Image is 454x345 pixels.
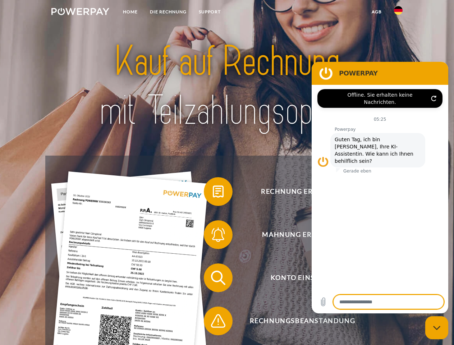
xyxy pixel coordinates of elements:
[209,183,227,201] img: qb_bill.svg
[193,5,227,18] a: SUPPORT
[144,5,193,18] a: DIE RECHNUNG
[204,263,391,292] button: Konto einsehen
[214,220,390,249] span: Mahnung erhalten?
[117,5,144,18] a: Home
[204,307,391,335] button: Rechnungsbeanstandung
[204,177,391,206] button: Rechnung erhalten?
[394,6,403,15] img: de
[204,220,391,249] button: Mahnung erhalten?
[425,316,448,339] iframe: Schaltfläche zum Öffnen des Messaging-Fensters; Konversation läuft
[214,177,390,206] span: Rechnung erhalten?
[209,226,227,244] img: qb_bell.svg
[366,5,388,18] a: agb
[209,312,227,330] img: qb_warning.svg
[209,269,227,287] img: qb_search.svg
[51,8,109,15] img: logo-powerpay-white.svg
[69,34,385,138] img: title-powerpay_de.svg
[214,263,390,292] span: Konto einsehen
[312,62,448,313] iframe: Messaging-Fenster
[214,307,390,335] span: Rechnungsbeanstandung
